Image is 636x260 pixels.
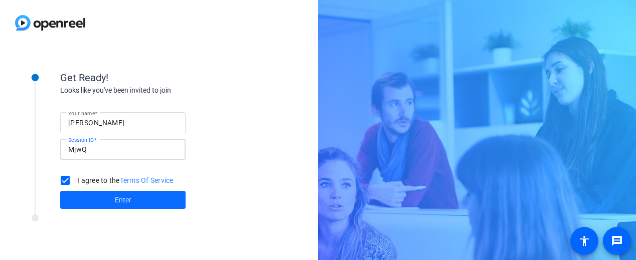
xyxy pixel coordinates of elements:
button: Enter [60,191,186,209]
div: Looks like you've been invited to join [60,85,261,96]
label: I agree to the [75,175,174,185]
div: Get Ready! [60,70,261,85]
a: Terms Of Service [120,176,174,184]
mat-label: Session ID [68,137,94,143]
mat-icon: message [611,235,623,247]
span: Enter [115,195,131,205]
mat-label: Your name [68,110,95,116]
mat-icon: accessibility [578,235,590,247]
